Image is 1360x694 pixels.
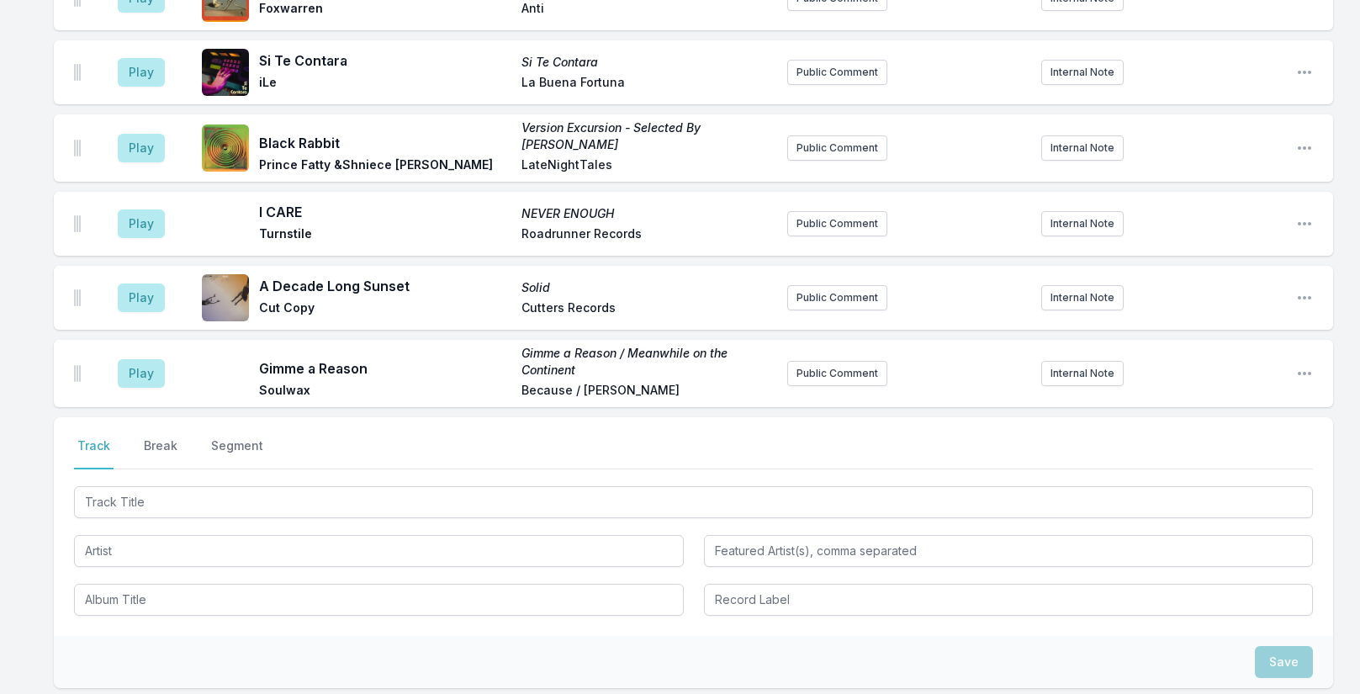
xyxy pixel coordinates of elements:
button: Open playlist item options [1296,215,1313,232]
button: Play [118,283,165,312]
button: Open playlist item options [1296,289,1313,306]
button: Track [74,437,114,469]
img: Drag Handle [74,365,81,382]
span: NEVER ENOUGH [521,205,774,222]
span: La Buena Fortuna [521,74,774,94]
span: Si Te Contara [521,54,774,71]
span: Turnstile [259,225,511,246]
button: Play [118,134,165,162]
input: Artist [74,535,684,567]
span: A Decade Long Sunset [259,276,511,296]
span: Gimme a Reason / Meanwhile on the Continent [521,345,774,379]
button: Break [140,437,181,469]
input: Record Label [704,584,1314,616]
button: Internal Note [1041,211,1124,236]
button: Public Comment [787,285,887,310]
span: Soulwax [259,382,511,402]
span: iLe [259,74,511,94]
button: Internal Note [1041,60,1124,85]
button: Open playlist item options [1296,64,1313,81]
button: Public Comment [787,361,887,386]
button: Internal Note [1041,135,1124,161]
span: Prince Fatty &Shniece [PERSON_NAME] [259,156,511,177]
img: Drag Handle [74,289,81,306]
button: Internal Note [1041,285,1124,310]
button: Save [1255,646,1313,678]
span: Solid [521,279,774,296]
button: Public Comment [787,135,887,161]
img: Solid [202,274,249,321]
img: Version Excursion - Selected By Don Letts [202,124,249,172]
img: Drag Handle [74,140,81,156]
button: Public Comment [787,211,887,236]
button: Public Comment [787,60,887,85]
input: Track Title [74,486,1313,518]
button: Play [118,359,165,388]
button: Internal Note [1041,361,1124,386]
button: Open playlist item options [1296,365,1313,382]
span: LateNightTales [521,156,774,177]
span: Cutters Records [521,299,774,320]
button: Open playlist item options [1296,140,1313,156]
button: Play [118,209,165,238]
span: Gimme a Reason [259,358,511,379]
span: Version Excursion - Selected By [PERSON_NAME] [521,119,774,153]
input: Featured Artist(s), comma separated [704,535,1314,567]
img: Drag Handle [74,64,81,81]
img: NEVER ENOUGH [202,200,249,247]
span: Black Rabbit [259,133,511,153]
span: I CARE [259,202,511,222]
img: Gimme a Reason / Meanwhile on the Continent [202,350,249,397]
span: Roadrunner Records [521,225,774,246]
span: Si Te Contara [259,50,511,71]
button: Segment [208,437,267,469]
img: Drag Handle [74,215,81,232]
button: Play [118,58,165,87]
img: Si Te Contara [202,49,249,96]
span: Cut Copy [259,299,511,320]
span: Because / [PERSON_NAME] [521,382,774,402]
input: Album Title [74,584,684,616]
